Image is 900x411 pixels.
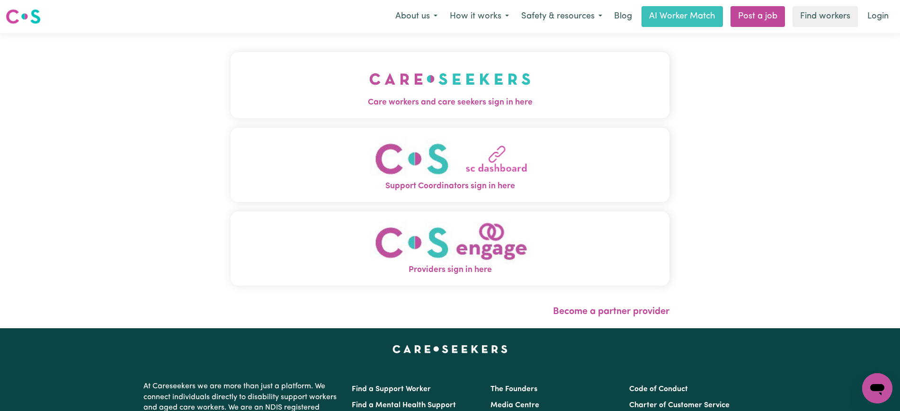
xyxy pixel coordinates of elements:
a: Code of Conduct [629,385,688,393]
a: The Founders [490,385,537,393]
a: Find workers [793,6,858,27]
button: Support Coordinators sign in here [231,128,669,202]
a: Login [862,6,894,27]
span: Providers sign in here [231,264,669,276]
a: Careseekers home page [392,345,508,353]
button: Care workers and care seekers sign in here [231,52,669,118]
iframe: Button to launch messaging window [862,373,892,403]
button: How it works [444,7,515,26]
button: Safety & resources [515,7,608,26]
a: Post a job [731,6,785,27]
a: Charter of Customer Service [629,402,730,409]
button: About us [389,7,444,26]
span: Care workers and care seekers sign in here [231,96,669,109]
a: Media Centre [490,402,539,409]
button: Providers sign in here [231,211,669,286]
a: AI Worker Match [642,6,723,27]
a: Careseekers logo [6,6,41,27]
a: Become a partner provider [553,307,669,316]
span: Support Coordinators sign in here [231,180,669,192]
a: Find a Support Worker [352,385,431,393]
a: Blog [608,6,638,27]
img: Careseekers logo [6,8,41,25]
